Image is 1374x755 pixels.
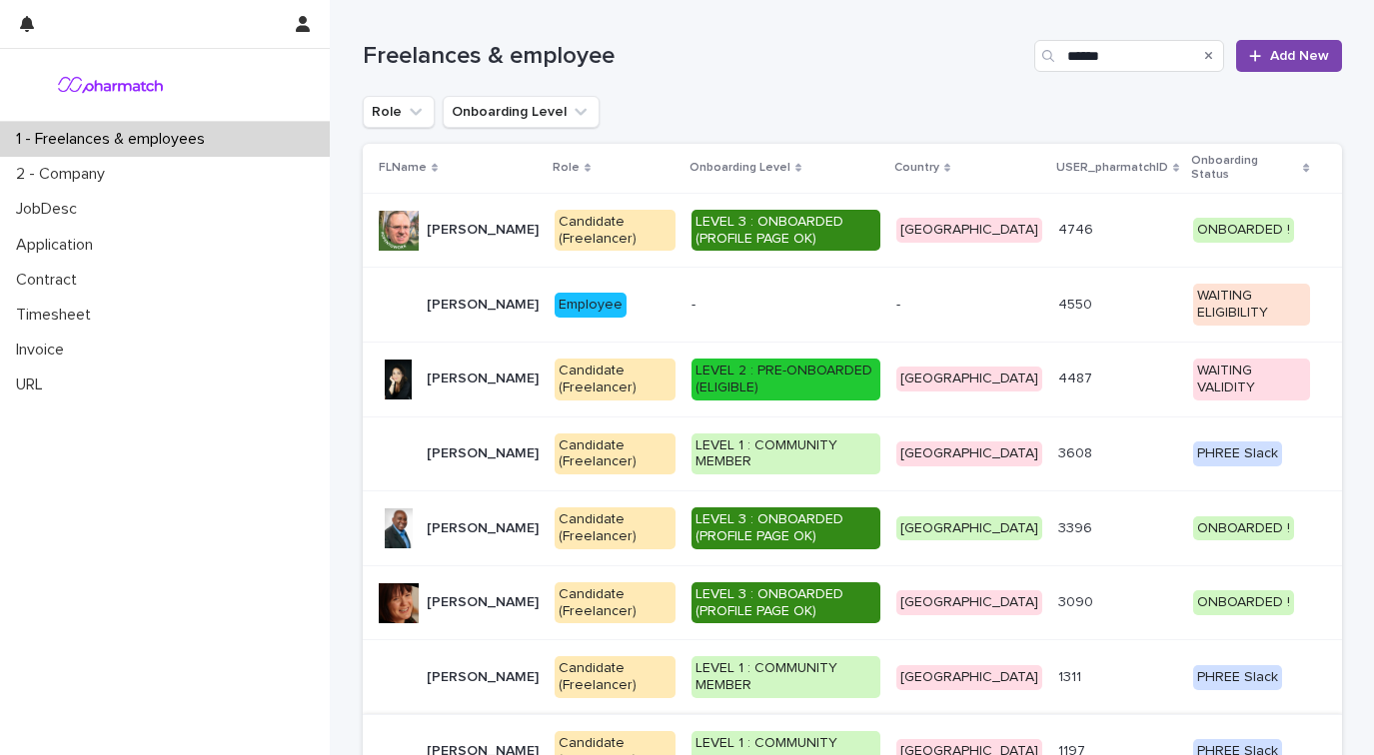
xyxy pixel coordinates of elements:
[1270,49,1329,63] span: Add New
[1034,40,1224,72] input: Search
[555,293,627,318] div: Employee
[691,297,880,314] p: -
[8,236,109,255] p: Application
[363,565,1342,640] tr: [PERSON_NAME][PERSON_NAME] Candidate (Freelancer)LEVEL 3 : ONBOARDED (PROFILE PAGE OK)[GEOGRAPHIC...
[379,157,427,179] p: FLName
[363,42,1027,71] h1: Freelances & employee
[555,507,677,549] div: Candidate (Freelancer)
[427,293,543,314] p: Robert Nahmani
[896,441,1042,466] div: [GEOGRAPHIC_DATA]
[691,656,880,698] div: LEVEL 1 : COMMUNITY MEMBER
[1193,218,1294,243] div: ONBOARDED !
[8,306,107,325] p: Timesheet
[363,342,1342,416] tr: [PERSON_NAME][PERSON_NAME] Candidate (Freelancer)LEVEL 2 : PRE-ONBOARDED (ELIGIBLE)[GEOGRAPHIC_DA...
[427,516,543,537] p: [PERSON_NAME]
[363,491,1342,566] tr: [PERSON_NAME][PERSON_NAME] Candidate (Freelancer)LEVEL 3 : ONBOARDED (PROFILE PAGE OK)[GEOGRAPHIC...
[363,268,1342,343] tr: [PERSON_NAME][PERSON_NAME] Employee--45504550 WAITING ELIGIBILITY
[896,297,1042,314] p: -
[894,157,939,179] p: Country
[1058,665,1085,686] p: 1311
[555,656,677,698] div: Candidate (Freelancer)
[8,341,80,360] p: Invoice
[443,96,600,128] button: Onboarding Level
[8,376,59,394] p: URL
[8,130,221,149] p: 1 - Freelances & employees
[896,218,1042,243] div: [GEOGRAPHIC_DATA]
[1193,665,1282,690] div: PHREE Slack
[1193,359,1309,400] div: WAITING VALIDITY
[1058,367,1096,387] p: 4487
[1193,284,1309,326] div: WAITING ELIGIBILITY
[427,441,543,462] p: Robert Hannuna
[1193,590,1294,615] div: ONBOARDED !
[691,507,880,549] div: LEVEL 3 : ONBOARDED (PROFILE PAGE OK)
[427,590,543,611] p: Eleanor Roberts
[555,210,677,252] div: Candidate (Freelancer)
[1058,441,1096,462] p: 3608
[8,200,93,219] p: JobDesc
[896,367,1042,391] div: [GEOGRAPHIC_DATA]
[896,665,1042,690] div: [GEOGRAPHIC_DATA]
[555,359,677,400] div: Candidate (Freelancer)
[691,582,880,624] div: LEVEL 3 : ONBOARDED (PROFILE PAGE OK)
[691,210,880,252] div: LEVEL 3 : ONBOARDED (PROFILE PAGE OK)
[363,96,435,128] button: Role
[427,367,543,387] p: Roberta Sarno
[1058,516,1096,537] p: 3396
[1056,157,1168,179] p: USER_pharmatchID
[1058,293,1096,314] p: 4550
[363,640,1342,715] tr: [PERSON_NAME][PERSON_NAME] Candidate (Freelancer)LEVEL 1 : COMMUNITY MEMBER[GEOGRAPHIC_DATA]13111...
[1193,441,1282,466] div: PHREE Slack
[896,590,1042,615] div: [GEOGRAPHIC_DATA]
[1058,218,1097,239] p: 4746
[427,665,543,686] p: [PERSON_NAME]
[896,516,1042,541] div: [GEOGRAPHIC_DATA]
[553,157,580,179] p: Role
[427,218,543,239] p: Robert Gardner
[555,433,677,475] div: Candidate (Freelancer)
[363,193,1342,268] tr: [PERSON_NAME][PERSON_NAME] Candidate (Freelancer)LEVEL 3 : ONBOARDED (PROFILE PAGE OK)[GEOGRAPHIC...
[16,65,205,105] img: anz9PzICT9Sm7jNukbLd
[1193,516,1294,541] div: ONBOARDED !
[689,157,790,179] p: Onboarding Level
[1236,40,1341,72] a: Add New
[363,416,1342,491] tr: [PERSON_NAME][PERSON_NAME] Candidate (Freelancer)LEVEL 1 : COMMUNITY MEMBER[GEOGRAPHIC_DATA]36083...
[1191,150,1298,187] p: Onboarding Status
[8,271,93,290] p: Contract
[555,582,677,624] div: Candidate (Freelancer)
[691,433,880,475] div: LEVEL 1 : COMMUNITY MEMBER
[1058,590,1097,611] p: 3090
[8,165,121,184] p: 2 - Company
[691,359,880,400] div: LEVEL 2 : PRE-ONBOARDED (ELIGIBLE)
